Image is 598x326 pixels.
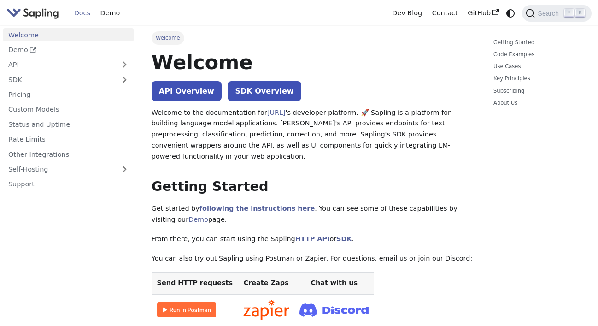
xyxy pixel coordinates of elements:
a: GitHub [463,6,504,20]
a: Status and Uptime [3,118,134,131]
a: Demo [95,6,125,20]
a: Welcome [3,28,134,41]
a: API [3,58,115,71]
button: Search (Command+K) [522,5,591,22]
span: Welcome [152,31,184,44]
span: Search [535,10,564,17]
button: Expand sidebar category 'API' [115,58,134,71]
a: Code Examples [493,50,581,59]
th: Create Zaps [238,273,294,294]
a: Getting Started [493,38,581,47]
a: Rate Limits [3,133,134,146]
a: Subscribing [493,87,581,95]
p: Welcome to the documentation for 's developer platform. 🚀 Sapling is a platform for building lang... [152,107,473,162]
button: Expand sidebar category 'SDK' [115,73,134,86]
button: Switch between dark and light mode (currently system mode) [504,6,517,20]
a: [URL] [267,109,286,116]
a: Docs [69,6,95,20]
p: Get started by . You can see some of these capabilities by visiting our page. [152,203,473,225]
a: Sapling.ai [6,6,62,20]
th: Chat with us [294,273,374,294]
a: Other Integrations [3,148,134,161]
p: From there, you can start using the Sapling or . [152,234,473,245]
img: Sapling.ai [6,6,59,20]
img: Join Discord [299,301,369,320]
nav: Breadcrumbs [152,31,473,44]
a: Self-Hosting [3,163,134,176]
a: Use Cases [493,62,581,71]
a: Dev Blog [387,6,427,20]
h1: Welcome [152,50,473,75]
th: Send HTTP requests [152,273,238,294]
kbd: ⌘ [564,9,574,17]
a: Pricing [3,88,134,101]
a: Contact [427,6,463,20]
a: HTTP API [295,235,330,243]
a: SDK [3,73,115,86]
a: Custom Models [3,103,134,116]
a: About Us [493,99,581,107]
h2: Getting Started [152,178,473,195]
a: SDK [336,235,352,243]
a: API Overview [152,81,222,101]
a: Demo [3,43,134,57]
a: SDK Overview [228,81,301,101]
a: Demo [188,216,208,223]
a: Key Principles [493,74,581,83]
a: Support [3,178,134,191]
kbd: K [575,9,585,17]
img: Run in Postman [157,302,216,317]
p: You can also try out Sapling using Postman or Zapier. For questions, email us or join our Discord: [152,253,473,264]
img: Connect in Zapier [243,300,289,321]
a: following the instructions here [199,205,315,212]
